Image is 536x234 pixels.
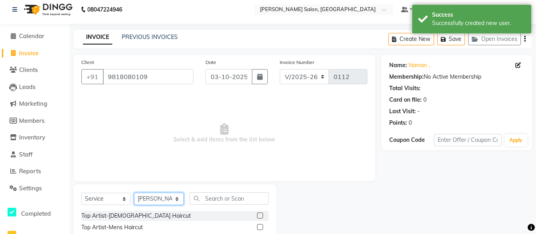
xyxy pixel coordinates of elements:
span: Reports [19,167,41,175]
label: Invoice Number [280,59,314,66]
button: Save [437,33,465,45]
label: Client [81,59,94,66]
div: 0 [409,119,412,127]
input: Search or Scan [190,192,269,205]
div: 0 [423,96,426,104]
span: Members [19,117,44,124]
span: Invoice [19,49,38,57]
a: INVOICE [83,30,112,44]
a: Settings [2,184,67,193]
label: Date [206,59,216,66]
div: Membership: [389,73,424,81]
div: Total Visits: [389,84,421,93]
button: Create New [388,33,434,45]
span: Settings [19,184,42,192]
a: Marketing [2,99,67,108]
span: Select & add items from the list below [81,94,367,173]
input: Enter Offer / Coupon Code [434,134,501,146]
button: Open Invoices [468,33,521,45]
div: Coupon Code [389,136,434,144]
a: Staff [2,150,67,159]
div: Points: [389,119,407,127]
div: - [417,107,420,116]
span: Staff [19,151,33,158]
a: Naman .. [409,61,431,70]
a: PREVIOUS INVOICES [122,33,178,41]
a: Inventory [2,133,67,142]
a: Leads [2,83,67,92]
span: Leads [19,83,35,91]
span: Marketing [19,100,47,107]
button: +91 [81,69,104,84]
div: No Active Membership [389,73,524,81]
a: Calendar [2,32,67,41]
input: Search by Name/Mobile/Email/Code [103,69,194,84]
div: Successfully created new user. [432,19,525,27]
button: Apply [505,134,527,146]
div: Top Artist-[DEMOGRAPHIC_DATA] Haircut [81,212,191,220]
div: Card on file: [389,96,422,104]
span: Completed [21,210,51,217]
div: Success [432,11,525,19]
div: Last Visit: [389,107,416,116]
div: Name: [389,61,407,70]
a: Reports [2,167,67,176]
span: Inventory [19,133,45,141]
a: Members [2,116,67,126]
div: Top Artist-Mens Haircut [81,223,143,232]
a: Clients [2,66,67,75]
a: Invoice [2,49,67,58]
span: Calendar [19,32,44,40]
span: Clients [19,66,38,73]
